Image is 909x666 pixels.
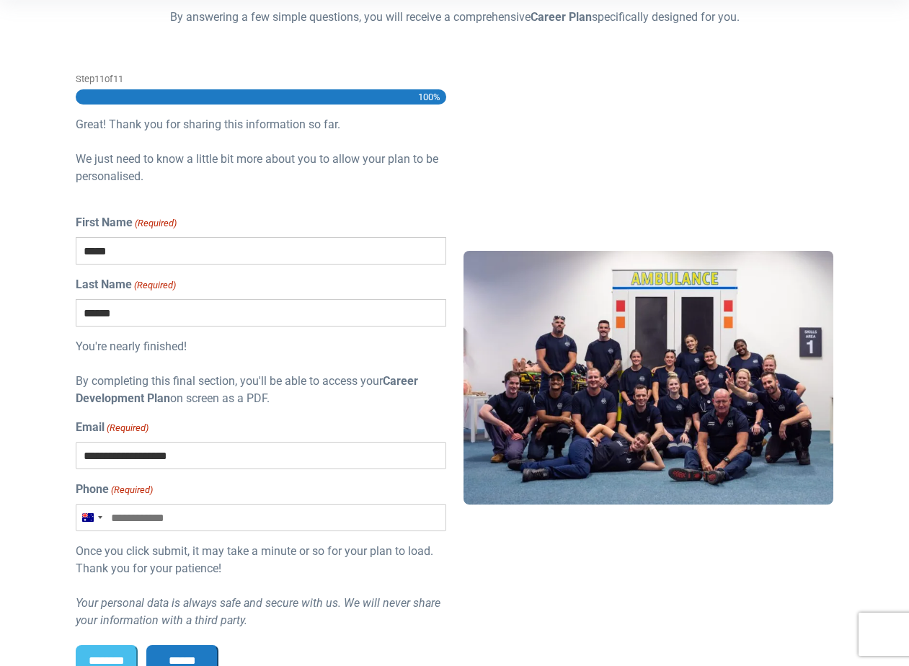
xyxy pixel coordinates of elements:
label: Last Name [76,276,176,293]
span: 11 [113,74,123,84]
label: Email [76,419,148,436]
span: 100% [418,89,440,105]
label: First Name [76,214,177,231]
label: Phone [76,481,153,498]
div: You're nearly finished! By completing this final section, you'll be able to access your on screen... [76,338,446,407]
i: Your personal data is always safe and secure with us. We will never share your information with a... [76,596,440,627]
strong: Career Plan [531,10,592,24]
div: Once you click submit, it may take a minute or so for your plan to load. Thank you for your patie... [76,543,446,629]
div: Great! Thank you for sharing this information so far. We just need to know a little bit more abou... [76,116,446,203]
button: Selected country [76,505,107,530]
p: Step of [76,72,446,86]
span: (Required) [110,483,153,497]
span: (Required) [133,216,177,231]
span: (Required) [105,421,148,435]
span: (Required) [133,278,176,293]
span: 11 [94,74,105,84]
p: By answering a few simple questions, you will receive a comprehensive specifically designed for you. [76,9,833,26]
